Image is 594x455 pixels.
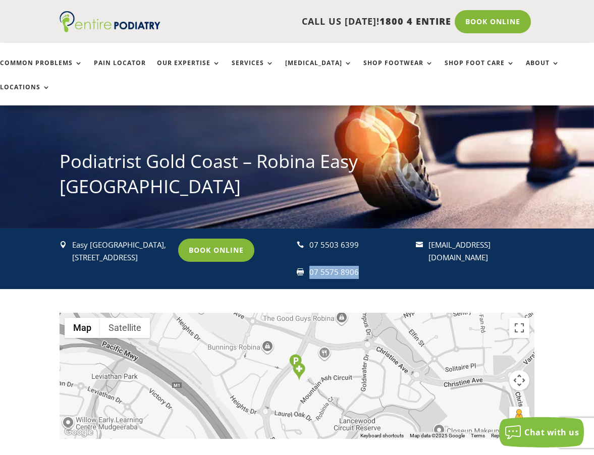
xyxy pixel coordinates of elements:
[445,60,515,81] a: Shop Foot Care
[410,433,465,438] span: Map data ©2025 Google
[178,239,254,262] a: Book Online
[428,240,491,263] a: [EMAIL_ADDRESS][DOMAIN_NAME]
[297,268,304,275] span: 
[62,426,95,439] img: Google
[499,417,584,447] button: Chat with us
[165,15,451,28] p: CALL US [DATE]!
[416,241,423,248] span: 
[309,266,408,279] div: 07 5575 8906
[293,363,305,380] div: Entire Podiatry - Robina
[380,15,451,27] span: 1800 4 ENTIRE
[60,24,160,34] a: Entire Podiatry
[360,432,404,439] button: Keyboard shortcuts
[289,354,302,372] div: Parking
[309,239,408,252] div: 07 5503 6399
[509,370,529,390] button: Map camera controls
[60,11,160,32] img: logo (1)
[297,241,304,248] span: 
[285,60,352,81] a: [MEDICAL_DATA]
[363,60,434,81] a: Shop Footwear
[62,426,95,439] a: Open this area in Google Maps (opens a new window)
[60,241,67,248] span: 
[65,318,100,338] button: Show street map
[100,318,150,338] button: Show satellite imagery
[491,433,531,438] a: Report a map error
[232,60,274,81] a: Services
[471,433,485,438] a: Terms
[157,60,221,81] a: Our Expertise
[526,60,560,81] a: About
[509,407,529,427] button: Drag Pegman onto the map to open Street View
[524,427,579,438] span: Chat with us
[509,318,529,338] button: Toggle fullscreen view
[455,10,531,33] a: Book Online
[94,60,146,81] a: Pain Locator
[60,149,535,205] h1: Podiatrist Gold Coast – Robina Easy [GEOGRAPHIC_DATA]
[72,239,171,264] p: Easy [GEOGRAPHIC_DATA], [STREET_ADDRESS]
